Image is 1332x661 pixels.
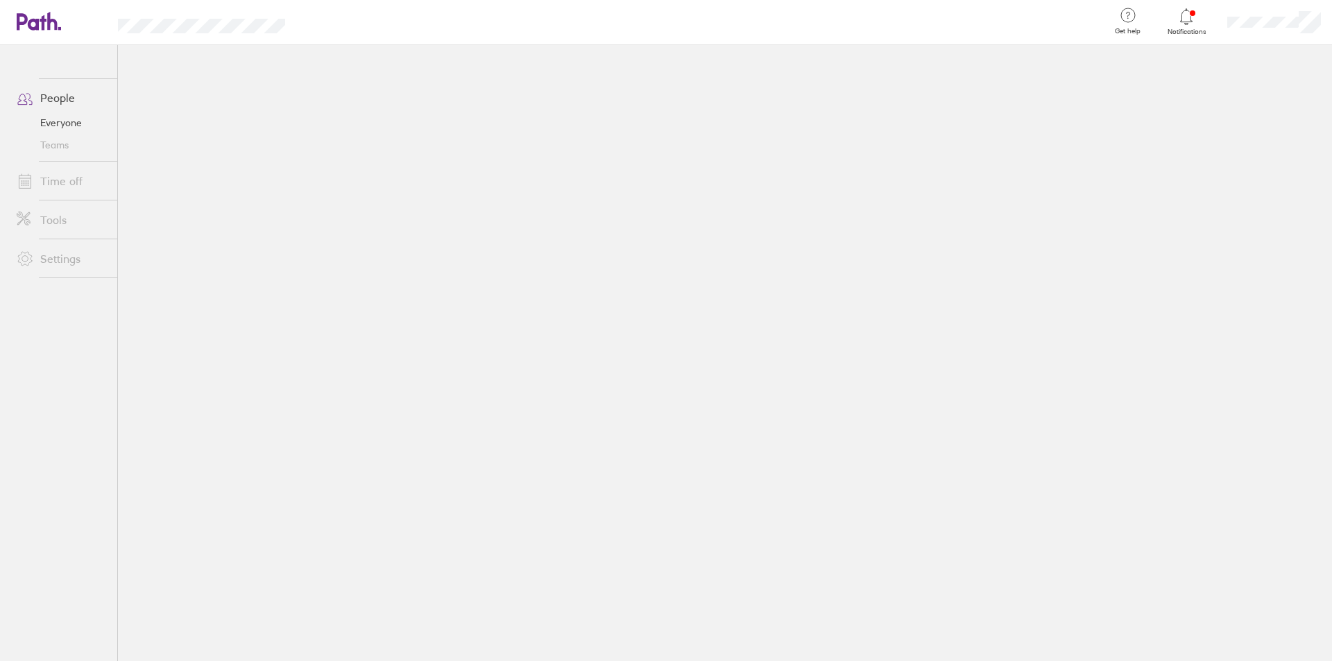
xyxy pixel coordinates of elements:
span: Notifications [1164,28,1209,36]
a: Teams [6,134,117,156]
a: Notifications [1164,7,1209,36]
a: Everyone [6,112,117,134]
a: Time off [6,167,117,195]
a: Tools [6,206,117,234]
span: Get help [1105,27,1150,35]
a: People [6,84,117,112]
a: Settings [6,245,117,273]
